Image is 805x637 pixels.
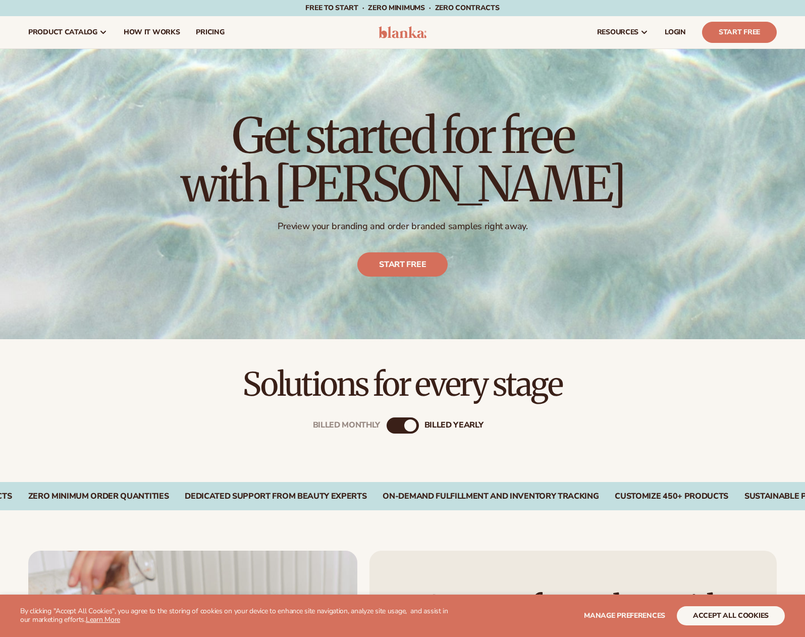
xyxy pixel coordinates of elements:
a: Start free [357,252,448,277]
div: Billed Monthly [313,420,381,430]
div: CUSTOMIZE 450+ PRODUCTS [615,492,728,501]
div: billed Yearly [424,420,484,430]
span: How It Works [124,28,180,36]
h2: Solutions for every stage [28,367,777,401]
a: How It Works [116,16,188,48]
span: Manage preferences [584,611,665,620]
span: resources [597,28,638,36]
img: logo [379,26,426,38]
a: LOGIN [657,16,694,48]
span: Free to start · ZERO minimums · ZERO contracts [305,3,499,13]
span: product catalog [28,28,97,36]
a: Learn More [86,615,120,624]
h1: Get started for free with [PERSON_NAME] [181,112,625,208]
a: Start Free [702,22,777,43]
div: On-Demand Fulfillment and Inventory Tracking [383,492,599,501]
a: product catalog [20,16,116,48]
span: LOGIN [665,28,686,36]
div: Dedicated Support From Beauty Experts [185,492,366,501]
button: Manage preferences [584,606,665,625]
a: pricing [188,16,232,48]
button: accept all cookies [677,606,785,625]
p: Preview your branding and order branded samples right away. [181,221,625,232]
a: resources [589,16,657,48]
p: By clicking "Accept All Cookies", you agree to the storing of cookies on your device to enhance s... [20,607,454,624]
span: pricing [196,28,224,36]
div: Zero Minimum Order QuantitieS [28,492,169,501]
